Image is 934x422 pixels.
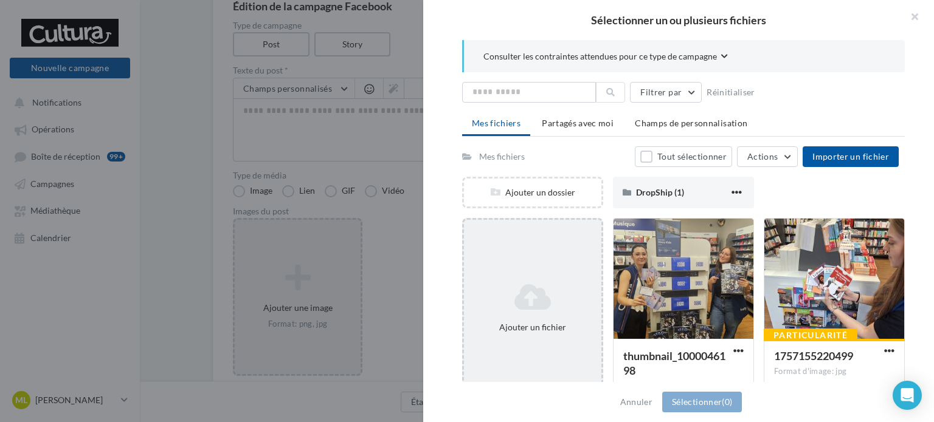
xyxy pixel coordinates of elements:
div: Mes fichiers [479,151,525,163]
div: Format d'image: jpg [623,381,744,392]
div: Ajouter un dossier [464,186,601,199]
span: Actions [747,151,778,162]
span: 1757155220499 [774,349,853,362]
span: (0) [722,396,732,407]
div: Particularité [764,328,857,342]
span: Importer un fichier [812,151,889,162]
button: Importer un fichier [803,146,899,167]
button: Filtrer par [630,82,702,103]
span: Champs de personnalisation [635,118,747,128]
button: Consulter les contraintes attendues pour ce type de campagne [483,50,728,65]
button: Actions [737,146,798,167]
button: Réinitialiser [702,85,760,100]
div: Open Intercom Messenger [893,381,922,410]
button: Annuler [615,395,657,409]
span: Consulter les contraintes attendues pour ce type de campagne [483,50,717,63]
button: Sélectionner(0) [662,392,742,412]
div: Format d'image: jpg [774,366,894,377]
span: Mes fichiers [472,118,521,128]
div: Ajouter un fichier [469,321,597,333]
span: DropShip (1) [636,187,684,197]
h2: Sélectionner un ou plusieurs fichiers [443,15,915,26]
span: Partagés avec moi [542,118,614,128]
span: thumbnail_1000046198 [623,349,725,377]
button: Tout sélectionner [635,146,732,167]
